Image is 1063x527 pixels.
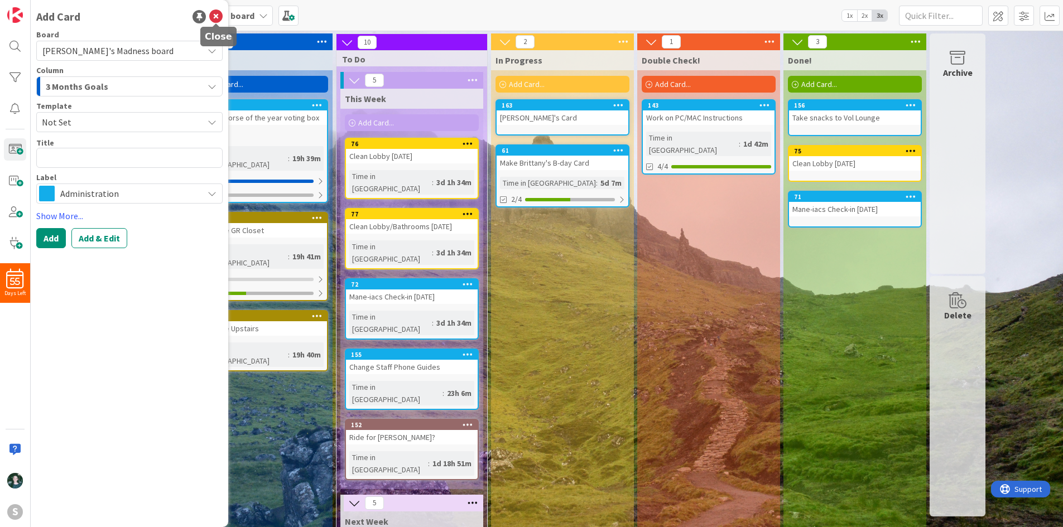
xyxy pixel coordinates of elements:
span: 3x [872,10,887,21]
div: 5d 7m [598,177,624,189]
img: Visit kanbanzone.com [7,7,23,23]
span: 5 [365,74,384,87]
div: 3d 1h 34m [434,176,474,188]
div: 1d 42m [740,138,771,150]
div: 75Clean Lobby [DATE] [789,146,921,171]
div: 61 [502,147,628,154]
span: To Do [342,54,473,65]
div: Archive [943,66,973,79]
div: 61 [497,146,628,156]
span: : [442,387,444,399]
div: Time in [GEOGRAPHIC_DATA] [500,177,596,189]
div: 143 [643,100,775,110]
span: [PERSON_NAME]'s Madness board [42,45,174,56]
div: Delete [944,308,971,322]
span: 2x [857,10,872,21]
div: 143Work on PC/MAC Instructions [643,100,775,125]
div: 75 [789,146,921,156]
div: Time in [GEOGRAPHIC_DATA] [349,451,428,476]
div: Time in [GEOGRAPHIC_DATA] [349,311,432,335]
div: Time in [GEOGRAPHIC_DATA] [199,244,288,269]
div: 155 [346,350,478,360]
div: 152 [346,420,478,430]
div: Mane-iacs Check-in [DATE] [789,202,921,216]
input: Quick Filter... [899,6,983,26]
div: 19h 40m [290,349,324,361]
div: KM [195,128,327,143]
div: 76Clean Lobby [DATE] [346,139,478,163]
span: 3 [808,35,827,49]
div: Clean Lobby [DATE] [789,156,921,171]
div: 0/1 [195,272,327,286]
span: This Week [345,93,386,104]
span: 55 [10,278,20,286]
div: 152 [351,421,478,429]
div: Time in [GEOGRAPHIC_DATA] [646,132,739,156]
div: 3d 1h 34m [434,317,474,329]
div: 19h 41m [290,250,324,263]
div: 32 [195,311,327,321]
div: Clean Lobby/Bathrooms [DATE] [346,219,478,234]
span: 2/4 [511,194,522,205]
span: Label [36,173,56,181]
div: 156 [794,101,921,109]
div: 156Take snacks to Vol Lounge [789,100,921,125]
div: 72Mane-iacs Check-in [DATE] [346,279,478,304]
button: Add [36,228,66,248]
span: 2 [516,35,535,49]
span: Not Set [42,115,195,129]
div: 31Organize GR Closet [195,213,327,238]
span: 10 [358,36,377,49]
span: : [288,349,290,361]
div: 163 [497,100,628,110]
div: Organize GR Closet [195,223,327,238]
div: Time in [GEOGRAPHIC_DATA] [199,146,288,171]
div: 31 [200,214,327,222]
div: Take snacks to Vol Lounge [789,110,921,125]
div: 32 [200,312,327,320]
div: Work on PC/MAC Instructions [643,110,775,125]
span: Add Card... [358,118,394,128]
div: 156 [789,100,921,110]
span: Template [36,102,72,110]
span: : [432,317,434,329]
div: Time in [GEOGRAPHIC_DATA] [349,381,442,405]
div: Time in [GEOGRAPHIC_DATA] [349,240,432,265]
div: 155 [351,351,478,359]
div: 155Change Staff Phone Guides [346,350,478,374]
span: : [288,250,290,263]
span: : [739,138,740,150]
div: 77Clean Lobby/Bathrooms [DATE] [346,209,478,234]
div: 77 [351,210,478,218]
img: KM [7,473,23,489]
button: 3 Months Goals [36,76,223,96]
button: Add & Edit [71,228,127,248]
div: 3d 1h 34m [434,246,474,259]
div: Add Card [36,8,80,25]
div: 143 [648,101,775,109]
span: Done! [788,55,812,66]
div: 1d 18h 51m [430,457,474,470]
span: Support [23,2,51,15]
div: 163[PERSON_NAME]'s Card [497,100,628,125]
h5: Close [205,31,232,42]
div: 160 [195,100,327,110]
span: Administration [60,186,198,201]
div: 71 [794,193,921,201]
span: : [432,246,434,259]
div: 76 [346,139,478,149]
div: 152Ride for [PERSON_NAME]? [346,420,478,444]
div: 77 [346,209,478,219]
div: 160 [200,101,327,109]
span: Column [36,66,64,74]
label: Title [36,138,54,148]
span: 5 [365,496,384,510]
div: Mane-iacs Check-in [DATE] [346,289,478,304]
div: 61Make Brittany's B-day Card [497,146,628,170]
div: [PERSON_NAME]'s Card [497,110,628,125]
span: : [596,177,598,189]
div: 23h 6m [444,387,474,399]
div: 75 [794,147,921,155]
div: 76 [351,140,478,148]
div: 0/1 [195,174,327,188]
